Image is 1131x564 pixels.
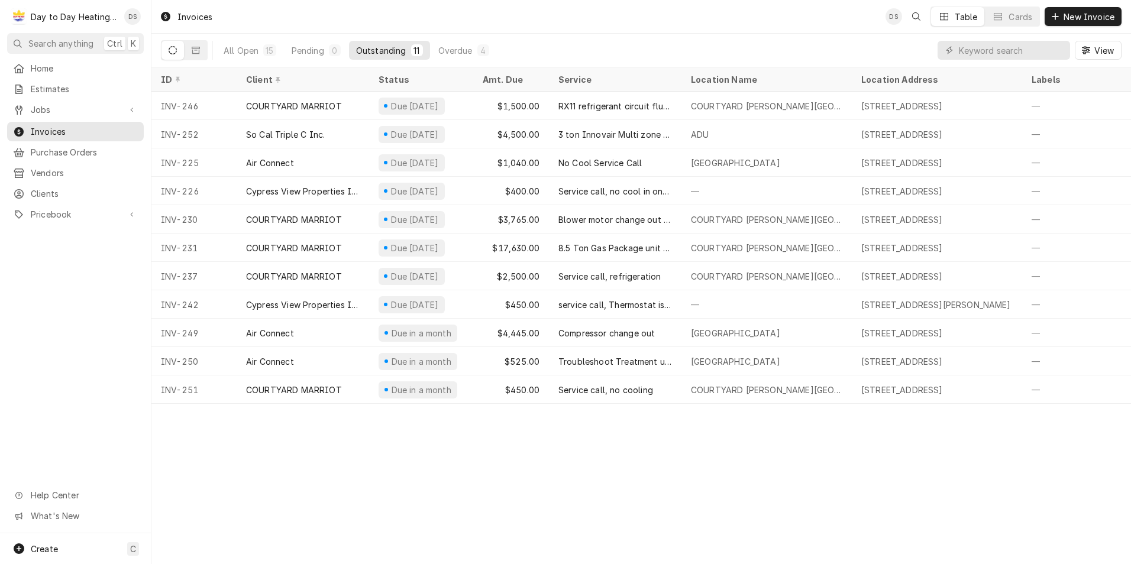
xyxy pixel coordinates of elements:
div: Table [955,11,978,23]
div: Blower motor change out for ICP unit [558,213,672,226]
div: Cypress View Properties Inc [246,185,360,197]
div: Cards [1009,11,1032,23]
span: Home [31,62,138,74]
div: Day to Day Heating and Cooling [31,11,118,23]
span: Help Center [31,489,137,501]
span: New Invoice [1061,11,1117,23]
div: COURTYARD MARRIOT [246,242,342,254]
div: INV-251 [151,375,237,404]
div: Due [DATE] [390,128,440,141]
a: Estimates [7,79,144,99]
span: What's New [31,510,137,522]
div: 4 [480,44,487,57]
div: $1,040.00 [473,148,549,177]
a: Go to Help Center [7,485,144,505]
div: [STREET_ADDRESS] [861,242,943,254]
div: [STREET_ADDRESS] [861,355,943,368]
div: [GEOGRAPHIC_DATA] [691,157,780,169]
div: David Silvestre's Avatar [124,8,141,25]
div: COURTYARD [PERSON_NAME][GEOGRAPHIC_DATA] [691,242,842,254]
div: $400.00 [473,177,549,205]
div: COURTYARD [PERSON_NAME][GEOGRAPHIC_DATA] [691,100,842,112]
div: No Cool Service Call [558,157,642,169]
div: Overdue [438,44,473,57]
div: All Open [224,44,258,57]
div: Due in a month [390,355,453,368]
div: INV-246 [151,92,237,120]
div: Due [DATE] [390,157,440,169]
div: INV-231 [151,234,237,262]
div: service call, Thermostat issue [558,299,672,311]
div: D [11,8,27,25]
button: Search anythingCtrlK [7,33,144,54]
div: Due in a month [390,384,453,396]
div: INV-225 [151,148,237,177]
div: ID [161,73,225,86]
div: Location Address [861,73,1010,86]
a: Go to Jobs [7,100,144,119]
div: Due [DATE] [390,299,440,311]
div: — [681,290,852,319]
div: [STREET_ADDRESS] [861,213,943,226]
span: Jobs [31,103,120,116]
span: Create [31,544,58,554]
a: Vendors [7,163,144,183]
div: David Silvestre's Avatar [886,8,902,25]
div: $3,765.00 [473,205,549,234]
span: Vendors [31,167,138,179]
div: COURTYARD MARRIOT [246,270,342,283]
div: INV-237 [151,262,237,290]
div: 8.5 Ton Gas Package unit change out [558,242,672,254]
div: So Cal Triple C Inc. [246,128,325,141]
span: View [1092,44,1116,57]
div: $450.00 [473,375,549,404]
div: Due [DATE] [390,185,440,197]
div: Air Connect [246,355,294,368]
div: Troubleshoot Treatment unit not cooling [558,355,672,368]
div: $1,500.00 [473,92,549,120]
div: Due [DATE] [390,100,440,112]
span: K [131,37,136,50]
div: Air Connect [246,327,294,339]
div: INV-249 [151,319,237,347]
div: $4,445.00 [473,319,549,347]
div: Day to Day Heating and Cooling's Avatar [11,8,27,25]
div: Outstanding [356,44,406,57]
div: Cypress View Properties Inc [246,299,360,311]
button: Open search [907,7,926,26]
button: View [1075,41,1122,60]
div: ADU [691,128,709,141]
div: Air Connect [246,157,294,169]
div: Status [379,73,461,86]
div: Service call, no cooling [558,384,653,396]
a: Go to What's New [7,506,144,526]
div: INV-252 [151,120,237,148]
div: [STREET_ADDRESS][PERSON_NAME] [861,299,1011,311]
div: Due [DATE] [390,213,440,226]
div: Amt. Due [483,73,537,86]
span: Purchase Orders [31,146,138,158]
div: $450.00 [473,290,549,319]
span: Estimates [31,83,138,95]
div: Client [246,73,357,86]
div: Due [DATE] [390,242,440,254]
span: Pricebook [31,208,120,221]
div: [STREET_ADDRESS] [861,327,943,339]
a: Go to Pricebook [7,205,144,224]
div: Service call, refrigeration [558,270,661,283]
a: Purchase Orders [7,142,144,162]
div: [STREET_ADDRESS] [861,185,943,197]
div: 0 [331,44,338,57]
div: [GEOGRAPHIC_DATA] [691,327,780,339]
span: Clients [31,187,138,200]
span: Search anything [28,37,93,50]
div: 11 [413,44,421,57]
div: [GEOGRAPHIC_DATA] [691,355,780,368]
div: 15 [266,44,273,57]
div: COURTYARD [PERSON_NAME][GEOGRAPHIC_DATA] [691,213,842,226]
div: Service [558,73,670,86]
div: COURTYARD [PERSON_NAME][GEOGRAPHIC_DATA] [691,270,842,283]
div: INV-250 [151,347,237,375]
div: $2,500.00 [473,262,549,290]
div: $17,630.00 [473,234,549,262]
